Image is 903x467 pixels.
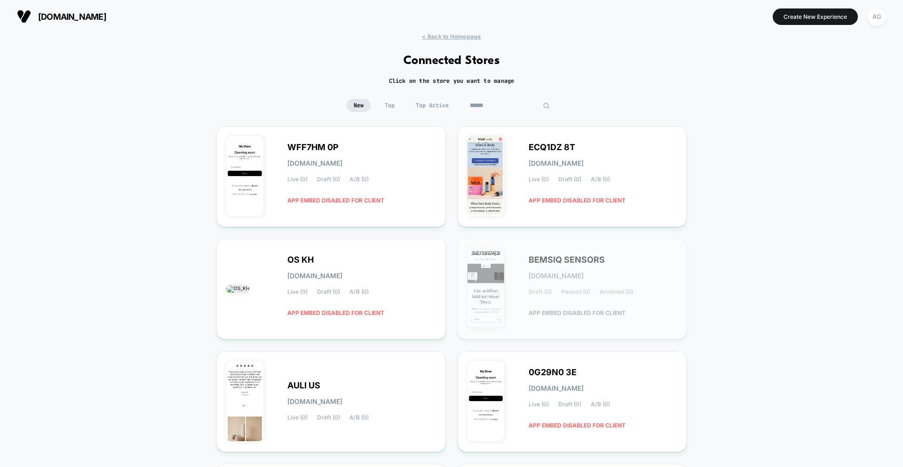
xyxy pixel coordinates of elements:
span: [DOMAIN_NAME] [287,398,342,405]
span: New [347,99,371,112]
span: [DOMAIN_NAME] [38,12,106,22]
span: [DOMAIN_NAME] [529,273,584,279]
span: Top [378,99,402,112]
span: [DOMAIN_NAME] [287,160,342,167]
span: < Back to Homepage [422,33,481,40]
span: A/B (0) [591,176,610,183]
img: 0G29N0_3E [467,361,505,441]
span: 0G29N0 3E [529,369,577,376]
button: AG [865,7,889,26]
span: Draft (0) [558,401,581,408]
span: Live (0) [529,176,549,183]
span: ECQ1DZ 8T [529,144,575,151]
span: Live (0) [287,176,308,183]
div: AG [868,8,886,26]
button: [DOMAIN_NAME] [14,9,109,24]
span: AULI US [287,382,320,389]
img: ECQ1DZ_8T [467,136,505,216]
span: OS KH [287,257,314,263]
img: WFF7HM_0P [226,136,263,216]
span: Live (0) [287,289,308,295]
span: APP EMBED DISABLED FOR CLIENT [287,192,384,209]
span: A/B (0) [349,289,369,295]
img: edit [543,102,550,109]
span: APP EMBED DISABLED FOR CLIENT [529,192,626,209]
h2: Click on the store you want to manage [389,77,515,85]
button: Create New Experience [773,8,858,25]
span: WFF7HM 0P [287,144,339,151]
span: Draft (0) [317,176,340,183]
span: [DOMAIN_NAME] [287,273,342,279]
span: Draft (0) [529,289,552,295]
img: BEMSIQ_SENSORS [467,249,505,329]
span: [DOMAIN_NAME] [529,385,584,392]
span: Draft (0) [317,289,340,295]
span: A/B (0) [349,176,369,183]
span: BEMSIQ SENSORS [529,257,605,263]
img: Visually logo [17,9,31,24]
span: [DOMAIN_NAME] [529,160,584,167]
span: APP EMBED DISABLED FOR CLIENT [529,417,626,434]
span: Draft (0) [558,176,581,183]
span: APP EMBED DISABLED FOR CLIENT [529,305,626,321]
span: Draft (0) [317,414,340,421]
span: Paused (0) [561,289,590,295]
span: Top Active [409,99,456,112]
img: OS_KH [226,285,249,293]
span: Live (0) [529,401,549,408]
span: A/B (0) [591,401,610,408]
span: Live (0) [287,414,308,421]
h1: Connected Stores [404,54,500,68]
img: AULI_US [226,361,263,441]
span: A/B (0) [349,414,369,421]
span: APP EMBED DISABLED FOR CLIENT [287,305,384,321]
span: Archived (0) [600,289,633,295]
